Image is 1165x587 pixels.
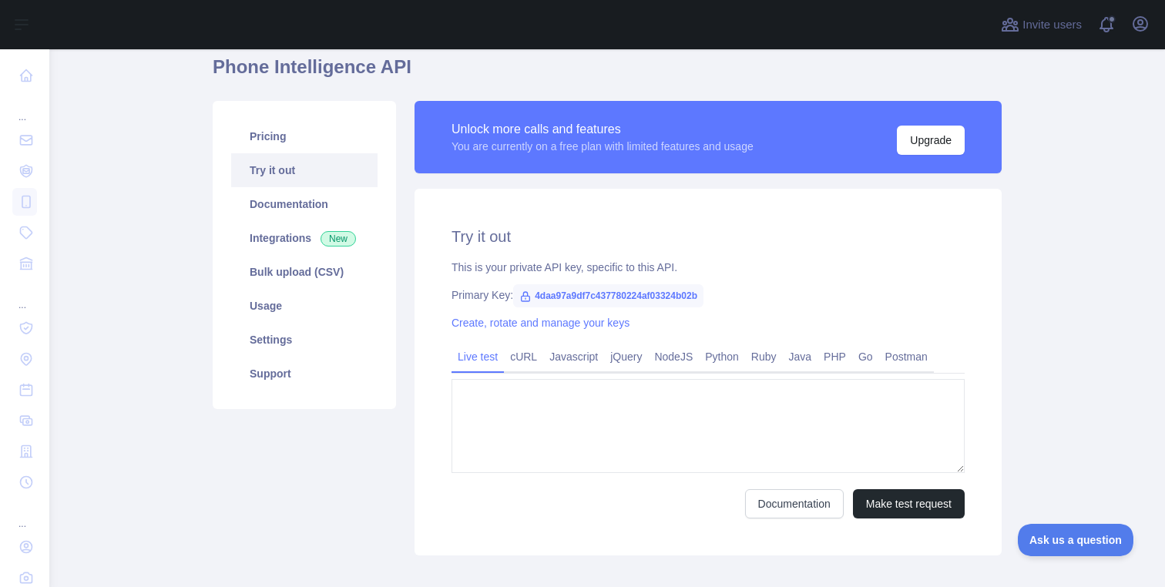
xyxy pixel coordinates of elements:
a: Settings [231,323,378,357]
a: Postman [879,344,934,369]
a: Usage [231,289,378,323]
div: You are currently on a free plan with limited features and usage [452,139,754,154]
div: Primary Key: [452,287,965,303]
button: Make test request [853,489,965,518]
a: Documentation [231,187,378,221]
a: Support [231,357,378,391]
a: Go [852,344,879,369]
a: Documentation [745,489,844,518]
a: PHP [818,344,852,369]
a: Bulk upload (CSV) [231,255,378,289]
a: Pricing [231,119,378,153]
span: New [321,231,356,247]
a: jQuery [604,344,648,369]
a: Java [783,344,818,369]
a: Integrations New [231,221,378,255]
a: Python [699,344,745,369]
div: Unlock more calls and features [452,120,754,139]
a: Create, rotate and manage your keys [452,317,630,329]
a: Javascript [543,344,604,369]
h2: Try it out [452,226,965,247]
a: Live test [452,344,504,369]
div: ... [12,280,37,311]
a: Ruby [745,344,783,369]
button: Invite users [998,12,1085,37]
div: ... [12,92,37,123]
span: Invite users [1022,16,1082,34]
button: Upgrade [897,126,965,155]
a: Try it out [231,153,378,187]
a: cURL [504,344,543,369]
iframe: Toggle Customer Support [1018,524,1134,556]
span: 4daa97a9df7c437780224af03324b02b [513,284,703,307]
div: ... [12,499,37,530]
a: NodeJS [648,344,699,369]
h1: Phone Intelligence API [213,55,1002,92]
div: This is your private API key, specific to this API. [452,260,965,275]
